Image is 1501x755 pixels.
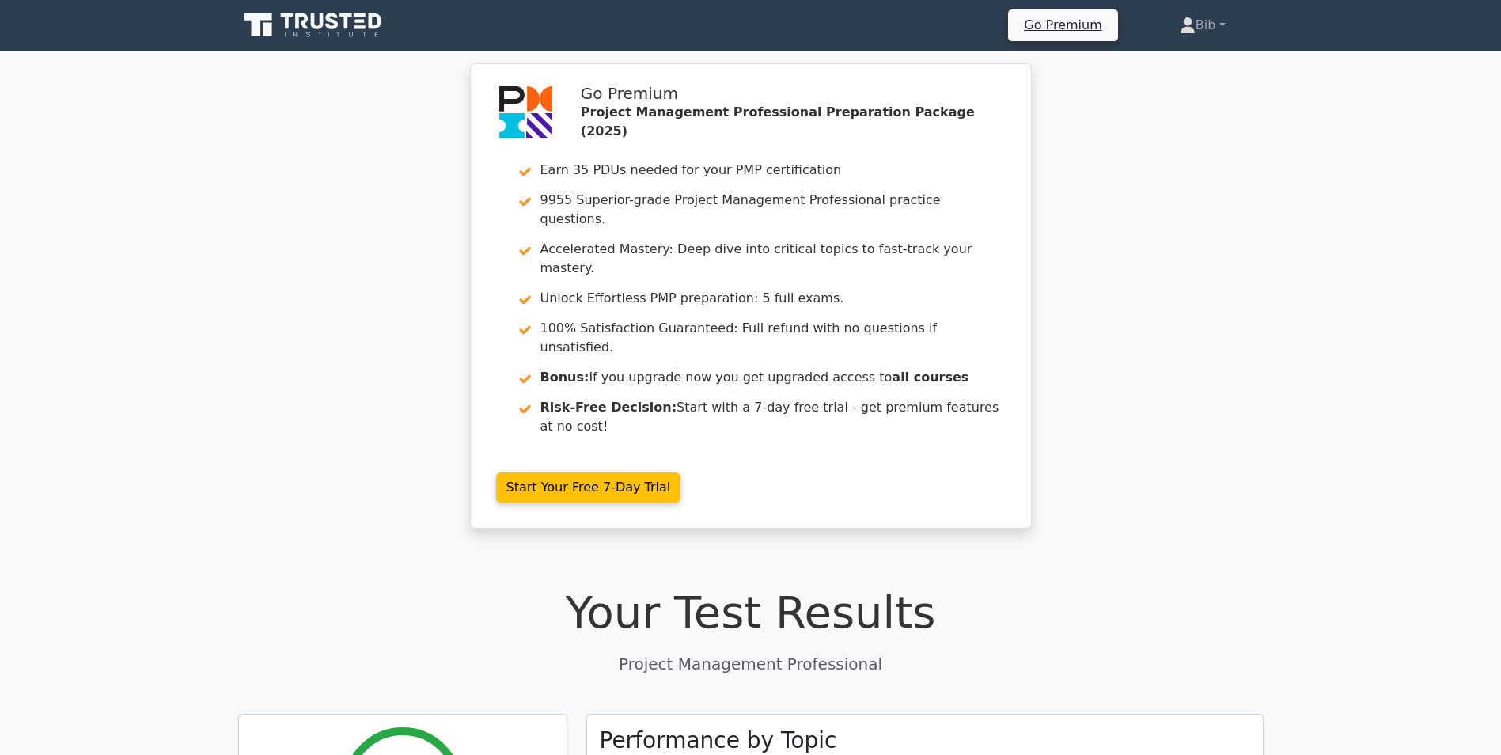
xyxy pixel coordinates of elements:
[496,472,681,503] a: Start Your Free 7-Day Trial
[1142,9,1264,41] a: Bib
[238,586,1264,639] h1: Your Test Results
[238,652,1264,676] p: Project Management Professional
[1014,14,1111,36] a: Go Premium
[600,727,837,754] h3: Performance by Topic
